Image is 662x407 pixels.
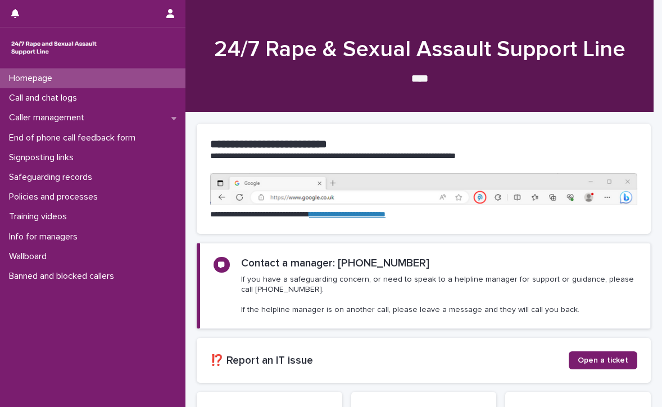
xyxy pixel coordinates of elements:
p: Info for managers [4,232,87,242]
span: Open a ticket [578,356,628,364]
p: Wallboard [4,251,56,262]
p: Training videos [4,211,76,222]
h2: Contact a manager: [PHONE_NUMBER] [241,257,429,270]
p: Homepage [4,73,61,84]
p: End of phone call feedback form [4,133,144,143]
p: Caller management [4,112,93,123]
h1: 24/7 Rape & Sexual Assault Support Line [197,36,642,63]
h2: ⁉️ Report an IT issue [210,354,569,367]
img: https%3A%2F%2Fcdn.document360.io%2F0deca9d6-0dac-4e56-9e8f-8d9979bfce0e%2FImages%2FDocumentation%... [210,173,637,205]
p: If you have a safeguarding concern, or need to speak to a helpline manager for support or guidanc... [241,274,637,315]
a: Open a ticket [569,351,637,369]
p: Call and chat logs [4,93,86,103]
p: Banned and blocked callers [4,271,123,282]
p: Policies and processes [4,192,107,202]
img: rhQMoQhaT3yELyF149Cw [9,37,99,59]
p: Signposting links [4,152,83,163]
p: Safeguarding records [4,172,101,183]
